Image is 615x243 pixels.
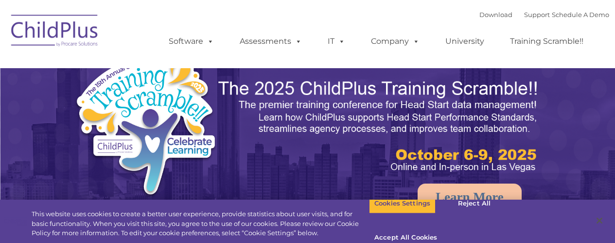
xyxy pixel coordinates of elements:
a: Assessments [230,32,312,51]
button: Reject All [444,193,505,214]
a: Support [524,11,550,19]
a: Schedule A Demo [552,11,609,19]
a: Training Scramble!! [500,32,593,51]
a: Company [361,32,429,51]
div: This website uses cookies to create a better user experience, provide statistics about user visit... [32,209,369,238]
img: ChildPlus by Procare Solutions [6,8,104,56]
a: University [436,32,494,51]
a: IT [318,32,355,51]
a: Learn More [418,184,522,211]
a: Software [159,32,224,51]
button: Close [589,210,610,231]
font: | [479,11,609,19]
a: Download [479,11,512,19]
button: Cookies Settings [369,193,436,214]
